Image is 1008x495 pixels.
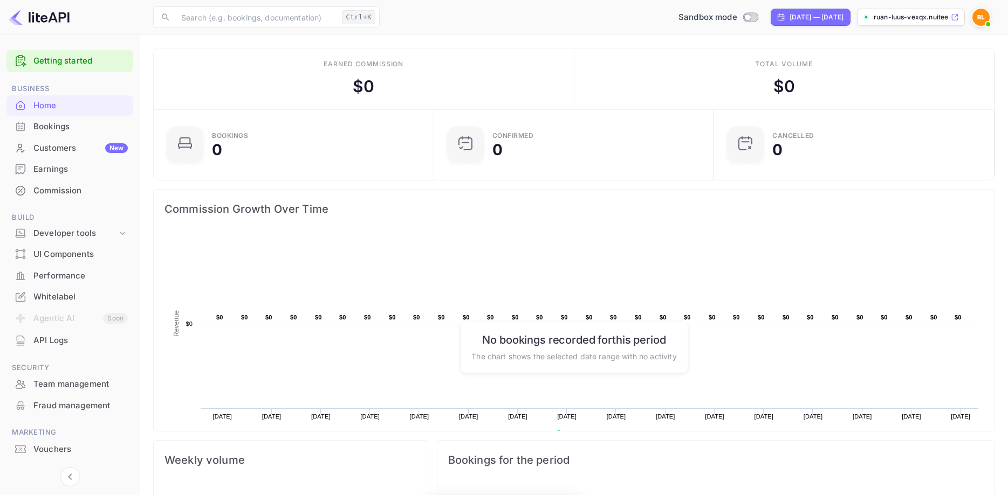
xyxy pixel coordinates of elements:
[33,100,128,112] div: Home
[6,244,133,264] a: UI Components
[6,395,133,416] div: Fraud management
[536,314,543,320] text: $0
[607,413,626,420] text: [DATE]
[6,427,133,438] span: Marketing
[906,314,913,320] text: $0
[772,142,783,157] div: 0
[324,59,403,69] div: Earned commission
[807,314,814,320] text: $0
[6,330,133,350] a: API Logs
[881,314,888,320] text: $0
[212,133,248,139] div: Bookings
[33,142,128,155] div: Customers
[492,133,534,139] div: Confirmed
[241,314,248,320] text: $0
[6,212,133,224] span: Build
[164,200,984,218] span: Commission Growth Over Time
[6,330,133,351] div: API Logs
[311,413,331,420] text: [DATE]
[389,314,396,320] text: $0
[212,142,222,157] div: 0
[33,185,128,197] div: Commission
[660,314,667,320] text: $0
[902,413,921,420] text: [DATE]
[678,11,737,24] span: Sandbox mode
[557,413,577,420] text: [DATE]
[33,227,117,240] div: Developer tools
[6,116,133,137] div: Bookings
[6,287,133,308] div: Whitelabel
[6,95,133,115] a: Home
[6,266,133,285] a: Performance
[674,11,762,24] div: Switch to Production mode
[6,138,133,159] div: CustomersNew
[6,116,133,136] a: Bookings
[438,314,445,320] text: $0
[972,9,990,26] img: Ruan Luus
[33,270,128,282] div: Performance
[783,314,790,320] text: $0
[213,413,232,420] text: [DATE]
[33,121,128,133] div: Bookings
[186,320,193,327] text: $0
[6,439,133,459] a: Vouchers
[610,314,617,320] text: $0
[6,266,133,287] div: Performance
[471,350,676,361] p: The chart shows the selected date range with no activity
[105,143,128,153] div: New
[33,443,128,456] div: Vouchers
[6,395,133,415] a: Fraud management
[758,314,765,320] text: $0
[33,378,128,391] div: Team management
[265,314,272,320] text: $0
[463,314,470,320] text: $0
[6,287,133,306] a: Whitelabel
[33,163,128,176] div: Earnings
[6,244,133,265] div: UI Components
[33,248,128,261] div: UI Components
[6,362,133,374] span: Security
[566,430,593,438] text: Revenue
[342,10,375,24] div: Ctrl+K
[339,314,346,320] text: $0
[6,439,133,460] div: Vouchers
[315,314,322,320] text: $0
[709,314,716,320] text: $0
[832,314,839,320] text: $0
[874,12,949,22] p: ruan-luus-vexqx.nuitee...
[290,314,297,320] text: $0
[6,374,133,395] div: Team management
[684,314,691,320] text: $0
[6,224,133,243] div: Developer tools
[175,6,338,28] input: Search (e.g. bookings, documentation)
[705,413,724,420] text: [DATE]
[6,159,133,179] a: Earnings
[33,400,128,412] div: Fraud management
[772,133,814,139] div: CANCELLED
[930,314,937,320] text: $0
[216,314,223,320] text: $0
[33,334,128,347] div: API Logs
[733,314,740,320] text: $0
[33,55,128,67] a: Getting started
[164,451,417,469] span: Weekly volume
[410,413,429,420] text: [DATE]
[173,310,180,337] text: Revenue
[60,467,80,486] button: Collapse navigation
[951,413,970,420] text: [DATE]
[508,413,527,420] text: [DATE]
[955,314,962,320] text: $0
[6,374,133,394] a: Team management
[487,314,494,320] text: $0
[360,413,380,420] text: [DATE]
[856,314,863,320] text: $0
[6,95,133,116] div: Home
[448,451,984,469] span: Bookings for the period
[492,142,503,157] div: 0
[755,59,813,69] div: Total volume
[773,74,795,99] div: $ 0
[853,413,872,420] text: [DATE]
[6,180,133,200] a: Commission
[635,314,642,320] text: $0
[9,9,70,26] img: LiteAPI logo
